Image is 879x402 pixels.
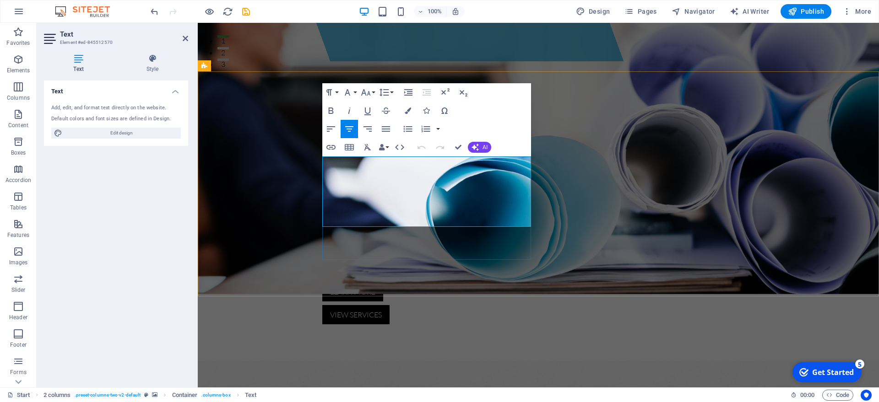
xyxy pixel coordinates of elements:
button: Clear Formatting [359,138,376,156]
button: 100% [414,6,446,17]
button: Italic (Ctrl+I) [341,102,358,120]
span: . columns-box [201,390,230,401]
span: 00 00 [800,390,814,401]
button: Edit design [51,128,181,139]
span: Pages [624,7,657,16]
span: Click to select. Double-click to edit [172,390,198,401]
button: Bold (Ctrl+B) [322,102,340,120]
h6: 100% [428,6,442,17]
button: Code [822,390,853,401]
span: Click to select. Double-click to edit [43,390,71,401]
p: Forms [10,369,27,376]
span: . preset-columns-two-v2-default [75,390,141,401]
span: Navigator [672,7,715,16]
button: AI Writer [726,4,773,19]
p: Columns [7,94,30,102]
div: Design (Ctrl+Alt+Y) [572,4,614,19]
div: Get Started [22,9,64,19]
button: Subscript [455,83,472,102]
button: Align Right [359,120,376,138]
i: This element contains a background [152,392,157,397]
h3: Element #ed-845512570 [60,38,170,47]
button: More [839,4,875,19]
button: Design [572,4,614,19]
button: Font Size [359,83,376,102]
span: Design [576,7,610,16]
button: Navigator [668,4,719,19]
button: 3 [20,36,31,38]
nav: breadcrumb [43,390,256,401]
h6: Session time [791,390,815,401]
p: Images [9,259,28,266]
span: Publish [788,7,824,16]
img: Editor Logo [53,6,121,17]
a: Click to cancel selection. Double-click to open Pages [7,390,30,401]
button: Unordered List [399,120,417,138]
button: Confirm (Ctrl+⏎) [450,138,467,156]
i: This element is a customizable preset [144,392,148,397]
p: Content [8,122,28,129]
button: Usercentrics [861,390,872,401]
button: Undo (Ctrl+Z) [413,138,430,156]
button: save [240,6,251,17]
h4: Style [117,54,188,73]
span: AI [483,145,488,150]
button: Special Characters [436,102,453,120]
h4: Text [44,54,117,73]
button: 1 [20,12,31,15]
div: Get Started 5 items remaining, 0% complete [3,4,72,24]
i: Save (Ctrl+S) [241,6,251,17]
span: Code [826,390,849,401]
button: Ordered List [417,120,434,138]
button: Publish [781,4,831,19]
span: More [842,7,871,16]
p: Elements [7,67,30,74]
span: Click to select. Double-click to edit [245,390,256,401]
button: Font Family [341,83,358,102]
button: Align Left [322,120,340,138]
p: Accordion [5,177,31,184]
button: Icons [418,102,435,120]
button: Insert Table [341,138,358,156]
h4: Text [44,80,188,97]
p: Header [9,314,27,321]
p: Favorites [6,39,30,47]
button: 2 [20,24,31,27]
div: Add, edit, and format text directly on the website. [51,104,181,112]
button: reload [222,6,233,17]
button: HTML [391,138,408,156]
button: Underline (Ctrl+U) [359,102,376,120]
span: AI Writer [730,7,770,16]
p: Tables [10,204,27,211]
button: Redo (Ctrl+Shift+Z) [431,138,449,156]
button: Paragraph Format [322,83,340,102]
span: Edit design [65,128,178,139]
button: Line Height [377,83,395,102]
p: Slider [11,286,26,294]
div: Default colors and font sizes are defined in Design. [51,115,181,123]
button: Pages [621,4,660,19]
p: Boxes [11,149,26,156]
button: Increase Indent [400,83,417,102]
button: Colors [399,102,417,120]
button: Click here to leave preview mode and continue editing [204,6,215,17]
button: Strikethrough [377,102,395,120]
button: Align Center [341,120,358,138]
span: : [807,391,808,398]
p: Features [7,231,29,239]
button: Decrease Indent [418,83,435,102]
h2: Text [60,30,188,38]
div: 5 [65,1,75,10]
button: Data Bindings [377,138,390,156]
button: AI [468,142,491,153]
button: Align Justify [377,120,395,138]
button: Ordered List [434,120,442,138]
button: Superscript [436,83,454,102]
p: Footer [10,341,27,348]
button: Insert Link [322,138,340,156]
button: undo [149,6,160,17]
